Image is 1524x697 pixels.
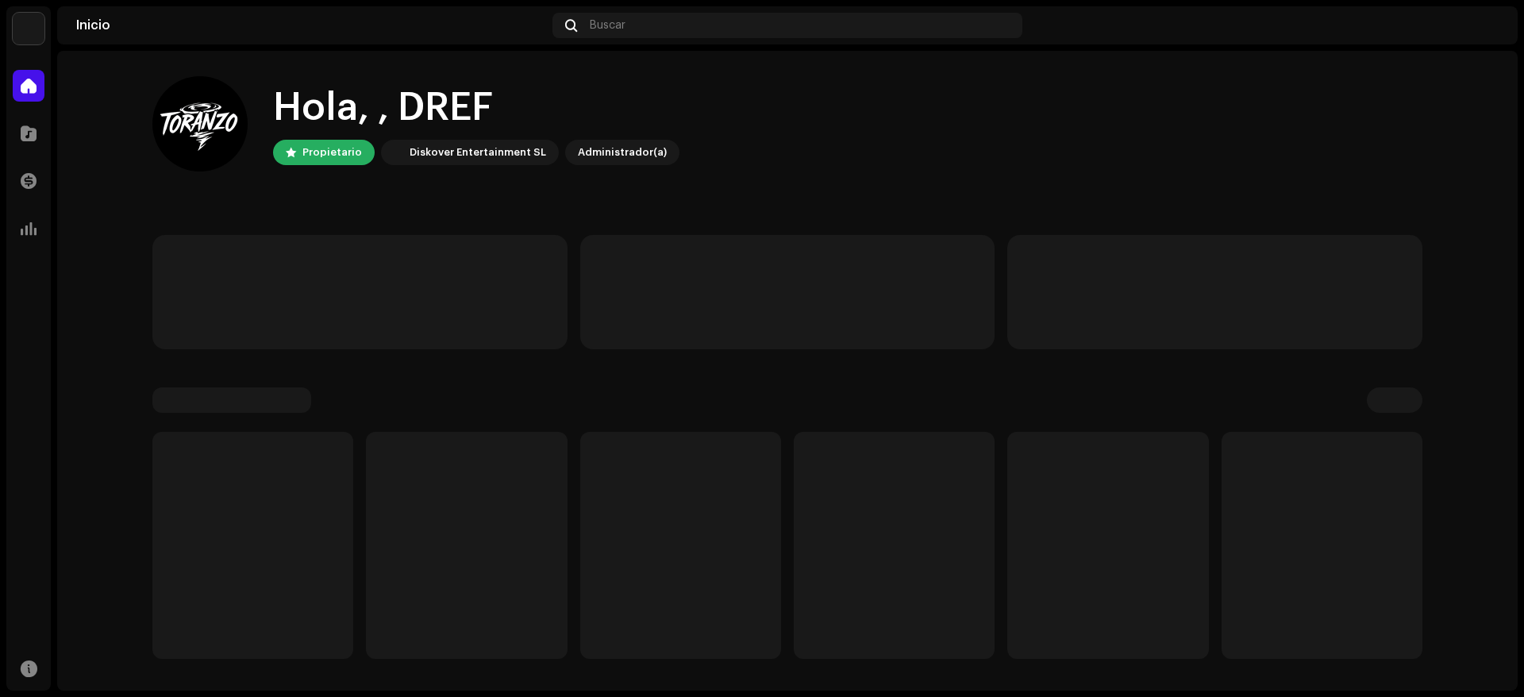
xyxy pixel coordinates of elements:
img: 297a105e-aa6c-4183-9ff4-27133c00f2e2 [13,13,44,44]
div: Propietario [302,143,362,162]
span: Buscar [590,19,625,32]
img: 297a105e-aa6c-4183-9ff4-27133c00f2e2 [384,143,403,162]
div: Inicio [76,19,546,32]
img: 0264f2ed-f537-4379-b237-318bbc8e02de [1473,13,1499,38]
div: Diskover Entertainment SL [410,143,546,162]
img: 0264f2ed-f537-4379-b237-318bbc8e02de [152,76,248,171]
div: Administrador(a) [578,143,667,162]
div: Hola, , DREF [273,83,679,133]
